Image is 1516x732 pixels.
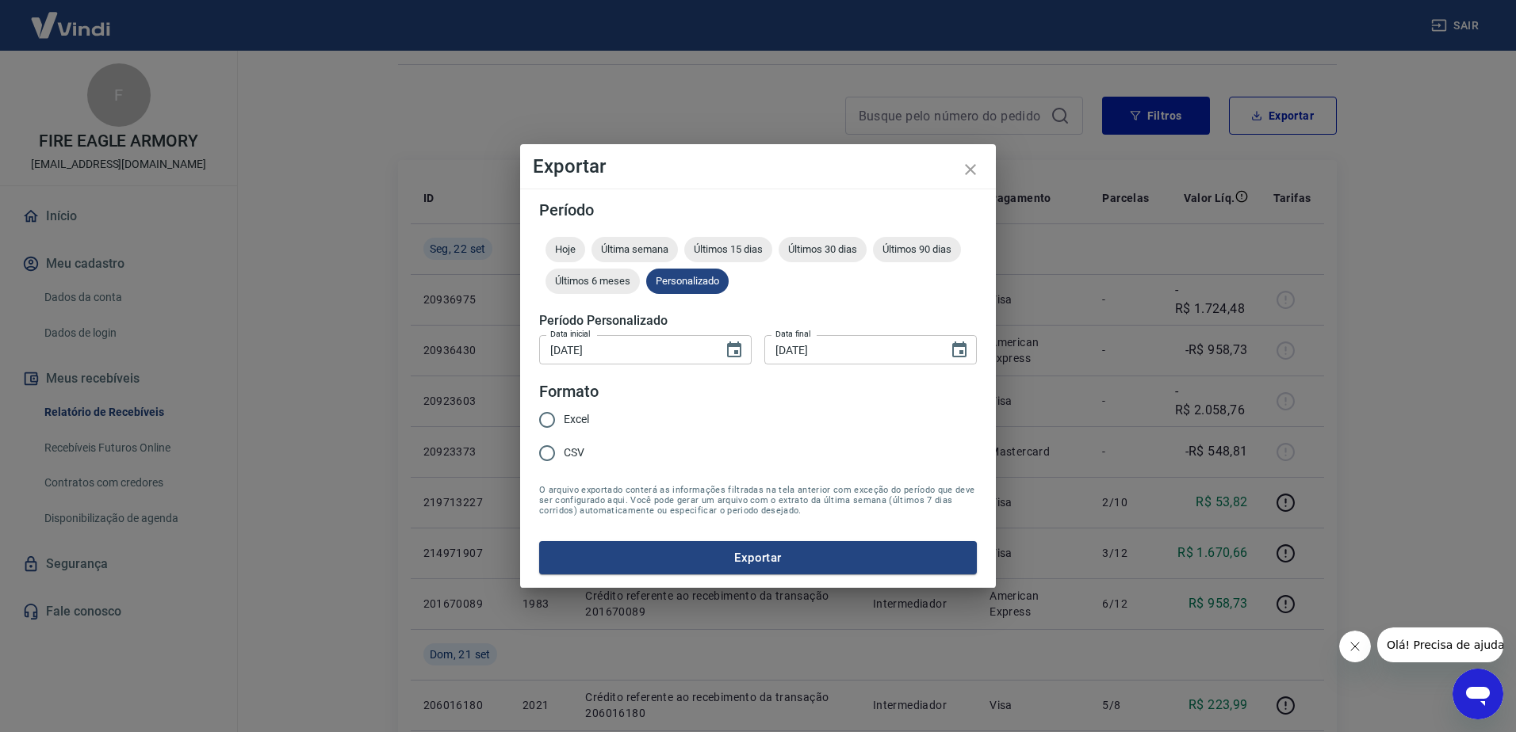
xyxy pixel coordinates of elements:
[1377,627,1503,662] iframe: Mensagem da empresa
[873,237,961,262] div: Últimos 90 dias
[564,411,589,428] span: Excel
[533,157,983,176] h4: Exportar
[775,328,811,340] label: Data final
[1339,631,1371,662] iframe: Fechar mensagem
[684,237,772,262] div: Últimos 15 dias
[646,275,729,287] span: Personalizado
[539,541,977,574] button: Exportar
[718,334,750,366] button: Choose date, selected date is 9 de set de 2025
[539,485,977,516] span: O arquivo exportado conterá as informações filtradas na tela anterior com exceção do período que ...
[564,444,584,461] span: CSV
[591,243,678,255] span: Última semana
[546,237,585,262] div: Hoje
[646,269,729,294] div: Personalizado
[1453,669,1503,719] iframe: Botão para abrir a janela de mensagens
[779,243,867,255] span: Últimos 30 dias
[550,328,591,340] label: Data inicial
[546,243,585,255] span: Hoje
[10,11,133,24] span: Olá! Precisa de ajuda?
[764,335,937,364] input: DD/MM/YYYY
[539,335,712,364] input: DD/MM/YYYY
[873,243,961,255] span: Últimos 90 dias
[591,237,678,262] div: Última semana
[684,243,772,255] span: Últimos 15 dias
[539,380,599,403] legend: Formato
[539,202,977,218] h5: Período
[779,237,867,262] div: Últimos 30 dias
[539,313,977,329] h5: Período Personalizado
[944,334,975,366] button: Choose date, selected date is 22 de set de 2025
[546,269,640,294] div: Últimos 6 meses
[951,151,990,189] button: close
[546,275,640,287] span: Últimos 6 meses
